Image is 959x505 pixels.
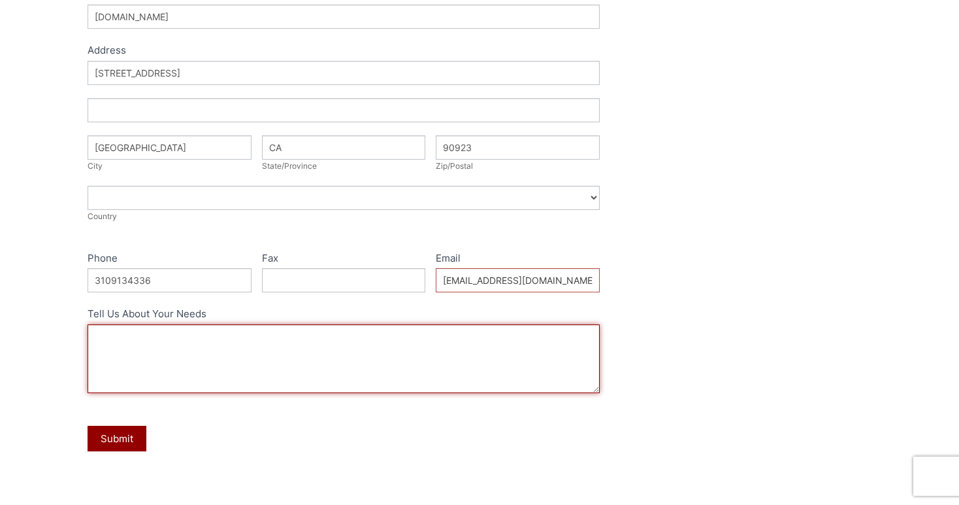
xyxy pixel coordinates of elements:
div: Country [88,210,600,223]
label: Fax [262,250,426,269]
label: Email [436,250,600,269]
button: Submit [88,426,146,451]
div: Zip/Postal [436,160,600,173]
div: Address [88,42,600,61]
div: City [88,160,252,173]
label: Tell Us About Your Needs [88,305,600,324]
div: State/Province [262,160,426,173]
label: Phone [88,250,252,269]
